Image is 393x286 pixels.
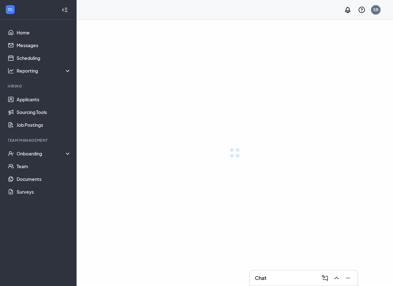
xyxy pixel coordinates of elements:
h3: Chat [255,275,266,282]
svg: ComposeMessage [321,274,329,282]
div: Onboarding [17,150,71,157]
a: Home [17,26,71,39]
a: Scheduling [17,52,71,64]
svg: Collapse [62,7,68,13]
button: ChevronUp [331,273,341,283]
a: Messages [17,39,71,52]
a: Job Postings [17,118,71,131]
svg: WorkstreamLogo [7,6,13,13]
a: Surveys [17,185,71,198]
svg: ChevronUp [333,274,340,282]
a: Applicants [17,93,71,106]
button: Minimize [342,273,352,283]
div: Hiring [8,83,70,89]
div: Reporting [17,68,71,74]
a: Team [17,160,71,173]
svg: QuestionInfo [358,6,366,14]
svg: Minimize [344,274,352,282]
svg: UserCheck [8,150,14,157]
a: Documents [17,173,71,185]
svg: Analysis [8,68,14,74]
button: ComposeMessage [319,273,330,283]
a: Sourcing Tools [17,106,71,118]
div: SB [373,7,378,12]
svg: Notifications [344,6,352,14]
div: Team Management [8,138,70,143]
